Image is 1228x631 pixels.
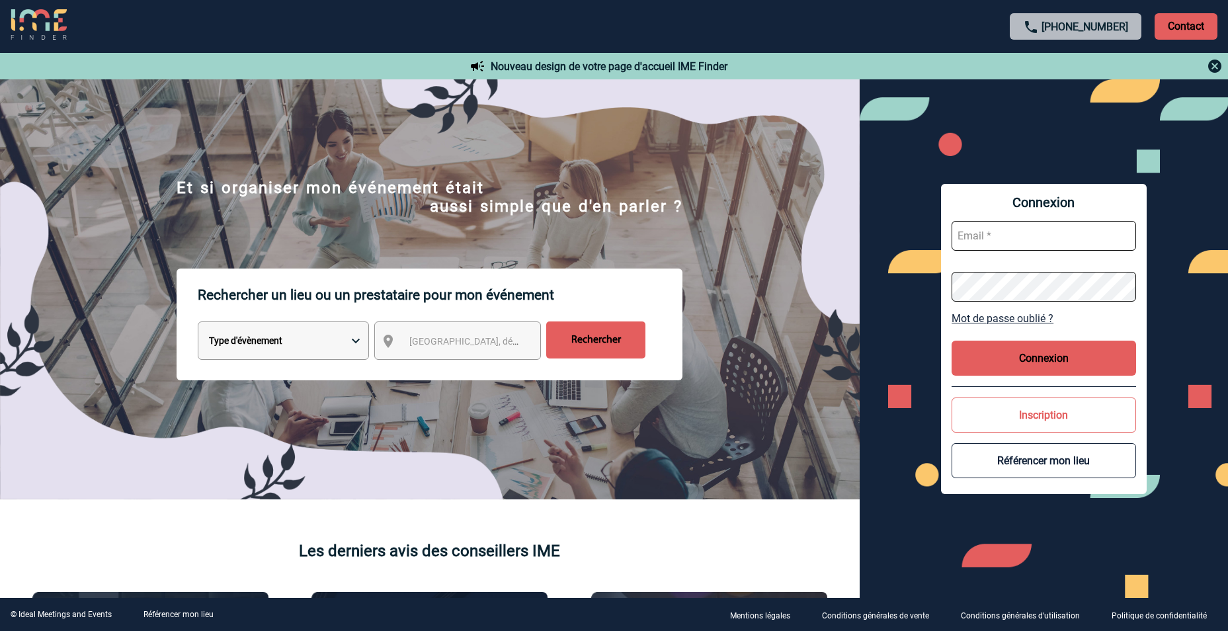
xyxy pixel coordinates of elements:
span: [GEOGRAPHIC_DATA], département, région... [409,336,593,347]
a: Référencer mon lieu [143,610,214,619]
button: Inscription [952,398,1136,433]
p: Rechercher un lieu ou un prestataire pour mon événement [198,269,682,321]
button: Connexion [952,341,1136,376]
p: Conditions générales de vente [822,611,929,620]
a: Conditions générales d'utilisation [950,609,1101,621]
p: Contact [1155,13,1217,40]
span: Connexion [952,194,1136,210]
a: Conditions générales de vente [811,609,950,621]
a: Mentions légales [719,609,811,621]
p: Conditions générales d'utilisation [961,611,1080,620]
a: [PHONE_NUMBER] [1042,21,1128,33]
img: call-24-px.png [1023,19,1039,35]
input: Rechercher [546,321,645,358]
button: Référencer mon lieu [952,443,1136,478]
a: Mot de passe oublié ? [952,312,1136,325]
input: Email * [952,221,1136,251]
p: Politique de confidentialité [1112,611,1207,620]
div: © Ideal Meetings and Events [11,610,112,619]
a: Politique de confidentialité [1101,609,1228,621]
p: Mentions légales [730,611,790,620]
